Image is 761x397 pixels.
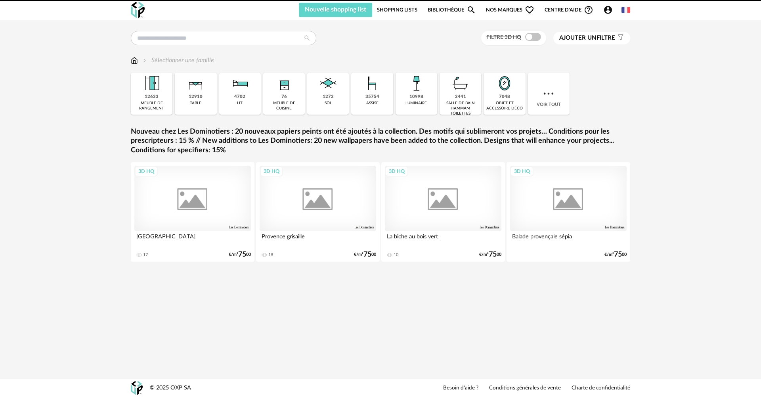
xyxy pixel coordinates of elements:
[325,101,332,106] div: sol
[377,3,417,17] a: Shopping Lists
[499,94,510,100] div: 7048
[443,385,478,392] a: Besoin d'aide ?
[486,3,534,17] span: Nos marques
[365,94,379,100] div: 35754
[141,56,148,65] img: svg+xml;base64,PHN2ZyB3aWR0aD0iMTYiIGhlaWdodD0iMTYiIHZpZXdCb3g9IjAgMCAxNiAxNiIgZmlsbD0ibm9uZSIgeG...
[189,94,203,100] div: 12910
[281,94,287,100] div: 76
[510,231,627,247] div: Balade provençale sépia
[273,73,295,94] img: Rangement.png
[385,231,501,247] div: La biche au bois vert
[541,86,556,101] img: more.7b13dc1.svg
[489,252,497,257] span: 75
[405,73,427,94] img: Luminaire.png
[354,252,376,257] div: €/m² 00
[238,252,246,257] span: 75
[145,94,159,100] div: 12633
[442,101,479,116] div: salle de bain hammam toilettes
[559,35,597,41] span: Ajouter un
[385,166,408,176] div: 3D HQ
[394,252,398,258] div: 10
[190,101,201,106] div: table
[260,166,283,176] div: 3D HQ
[621,6,630,14] img: fr
[614,252,622,257] span: 75
[405,101,427,106] div: luminaire
[584,5,593,15] span: Help Circle Outline icon
[615,34,624,42] span: Filter icon
[603,5,613,15] span: Account Circle icon
[134,231,251,247] div: [GEOGRAPHIC_DATA]
[260,231,376,247] div: Provence grisaille
[363,252,371,257] span: 75
[131,381,143,395] img: OXP
[266,101,302,111] div: meuble de cuisine
[229,252,251,257] div: €/m² 00
[494,73,515,94] img: Miroir.png
[131,56,138,65] img: svg+xml;base64,PHN2ZyB3aWR0aD0iMTYiIGhlaWdodD0iMTciIHZpZXdCb3g9IjAgMCAxNiAxNyIgZmlsbD0ibm9uZSIgeG...
[525,5,534,15] span: Heart Outline icon
[428,3,476,17] a: BibliothèqueMagnify icon
[143,252,148,258] div: 17
[603,5,616,15] span: Account Circle icon
[131,162,254,262] a: 3D HQ [GEOGRAPHIC_DATA] 17 €/m²7500
[131,2,145,18] img: OXP
[361,73,383,94] img: Assise.png
[366,101,379,106] div: assise
[455,94,466,100] div: 2441
[553,32,630,44] button: Ajouter unfiltre Filter icon
[528,73,570,115] div: Voir tout
[268,252,273,258] div: 18
[479,252,501,257] div: €/m² 00
[256,162,380,262] a: 3D HQ Provence grisaille 18 €/m²7500
[545,5,593,15] span: Centre d'aideHelp Circle Outline icon
[299,3,372,17] button: Nouvelle shopping list
[409,94,423,100] div: 10998
[511,166,533,176] div: 3D HQ
[572,385,630,392] a: Charte de confidentialité
[234,94,245,100] div: 4702
[141,56,214,65] div: Sélectionner une famille
[323,94,334,100] div: 1272
[467,5,476,15] span: Magnify icon
[604,252,627,257] div: €/m² 00
[305,6,366,13] span: Nouvelle shopping list
[237,101,243,106] div: lit
[135,166,158,176] div: 3D HQ
[229,73,250,94] img: Literie.png
[133,101,170,111] div: meuble de rangement
[185,73,207,94] img: Table.png
[150,384,191,392] div: © 2025 OXP SA
[559,34,615,42] span: filtre
[486,35,521,40] span: Filtre 3D HQ
[381,162,505,262] a: 3D HQ La biche au bois vert 10 €/m²7500
[317,73,339,94] img: Sol.png
[507,162,630,262] a: 3D HQ Balade provençale sépia €/m²7500
[450,73,471,94] img: Salle%20de%20bain.png
[141,73,163,94] img: Meuble%20de%20rangement.png
[489,385,561,392] a: Conditions générales de vente
[486,101,523,111] div: objet et accessoire déco
[131,127,630,155] a: Nouveau chez Les Dominotiers : 20 nouveaux papiers peints ont été ajoutés à la collection. Des mo...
